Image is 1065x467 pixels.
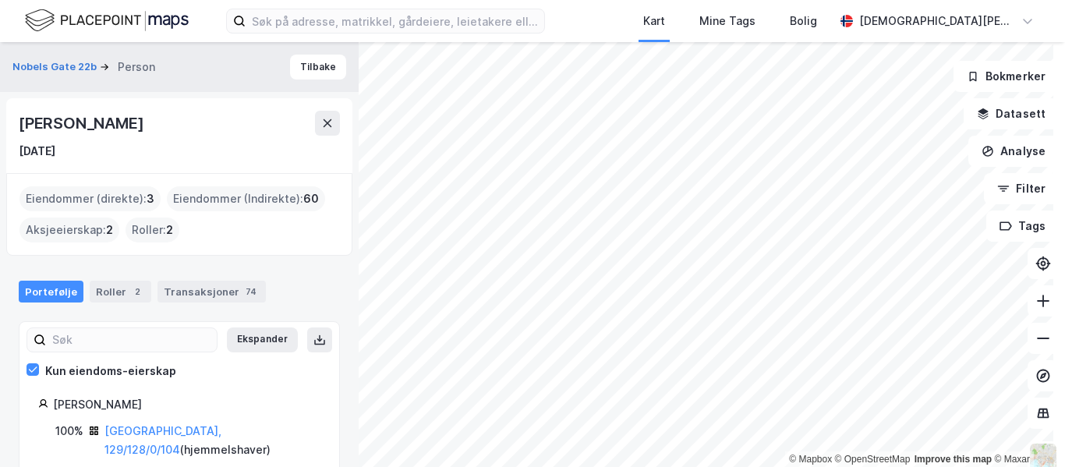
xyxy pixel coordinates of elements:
a: OpenStreetMap [835,454,911,465]
div: Eiendommer (direkte) : [19,186,161,211]
input: Søk [46,328,217,352]
div: Roller : [126,218,179,242]
a: Improve this map [915,454,992,465]
div: 2 [129,284,145,299]
span: 60 [303,189,319,208]
div: [DATE] [19,142,55,161]
button: Filter [984,173,1059,204]
div: Eiendommer (Indirekte) : [167,186,325,211]
div: ( hjemmelshaver ) [104,422,320,459]
div: 100% [55,422,83,440]
input: Søk på adresse, matrikkel, gårdeiere, leietakere eller personer [246,9,544,33]
button: Tags [986,211,1059,242]
div: Bolig [790,12,817,30]
button: Bokmerker [954,61,1059,92]
div: [PERSON_NAME] [19,111,147,136]
div: 74 [242,284,260,299]
span: 2 [166,221,173,239]
span: 2 [106,221,113,239]
img: logo.f888ab2527a4732fd821a326f86c7f29.svg [25,7,189,34]
button: Ekspander [227,327,298,352]
button: Analyse [968,136,1059,167]
div: [DEMOGRAPHIC_DATA][PERSON_NAME] [859,12,1015,30]
div: Roller [90,281,151,302]
div: Kontrollprogram for chat [987,392,1065,467]
a: [GEOGRAPHIC_DATA], 129/128/0/104 [104,424,221,456]
div: Aksjeeierskap : [19,218,119,242]
div: Mine Tags [699,12,755,30]
div: Kart [643,12,665,30]
div: Kun eiendoms-eierskap [45,362,176,380]
button: Tilbake [290,55,346,80]
button: Nobels Gate 22b [12,59,100,75]
div: Transaksjoner [157,281,266,302]
button: Datasett [964,98,1059,129]
div: Portefølje [19,281,83,302]
iframe: Chat Widget [987,392,1065,467]
span: 3 [147,189,154,208]
div: [PERSON_NAME] [53,395,320,414]
div: Person [118,58,155,76]
a: Mapbox [789,454,832,465]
